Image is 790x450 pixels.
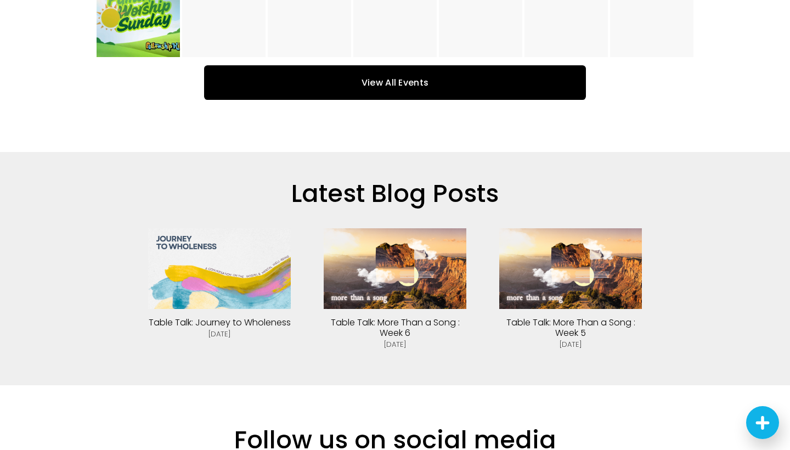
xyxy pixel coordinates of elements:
img: Table Talk: More Than a Song : Week 5 [499,228,642,308]
a: Table Talk: Journey to Wholeness [149,316,291,329]
a: Table Talk: More Than a Song : Week 5 [506,316,635,339]
h2: Latest Blog Posts [148,178,642,210]
time: [DATE] [560,340,582,350]
time: [DATE] [384,340,407,350]
a: View All Events [204,65,585,100]
time: [DATE] [208,329,231,339]
img: Table Talk: More Than a Song : Week 6 [324,228,466,308]
a: Table Talk: More Than a Song : Week 6 [331,316,460,339]
img: Table Talk: Journey to Wholeness [148,228,291,308]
